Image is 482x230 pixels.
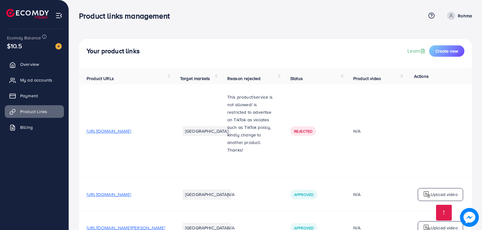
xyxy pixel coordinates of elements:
[227,94,273,153] span: This product/service is not allowed/ is restricted to advertise on TikTok as violates such as Tik...
[87,75,114,82] span: Product URLs
[20,93,38,99] span: Payment
[435,48,458,54] span: Create new
[353,128,398,134] div: N/A
[353,191,398,198] div: N/A
[431,191,458,198] p: Upload video
[423,191,431,198] img: logo
[290,75,303,82] span: Status
[20,77,52,83] span: My ad accounts
[5,58,64,71] a: Overview
[5,89,64,102] a: Payment
[458,12,472,20] p: Rohma
[20,61,39,67] span: Overview
[87,128,131,134] span: [URL][DOMAIN_NAME]
[294,192,314,197] span: Approved
[5,121,64,134] a: Billing
[7,35,41,41] span: Ecomdy Balance
[353,75,381,82] span: Product video
[6,9,49,19] img: logo
[20,108,47,115] span: Product Links
[227,191,235,198] span: N/A
[87,191,131,198] span: [URL][DOMAIN_NAME]
[20,124,33,130] span: Billing
[183,189,231,199] li: [GEOGRAPHIC_DATA]
[445,12,472,20] a: Rohma
[183,126,231,136] li: [GEOGRAPHIC_DATA]
[460,208,479,227] img: image
[294,129,312,134] span: Rejected
[414,73,429,79] span: Actions
[55,43,62,49] img: image
[180,75,210,82] span: Target markets
[5,105,64,118] a: Product Links
[407,47,427,55] a: Learn
[87,47,140,55] h4: Your product links
[7,41,22,50] span: $10.5
[429,45,464,57] button: Create new
[79,11,175,20] h3: Product links management
[5,74,64,86] a: My ad accounts
[55,12,63,19] img: menu
[227,75,260,82] span: Reason rejected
